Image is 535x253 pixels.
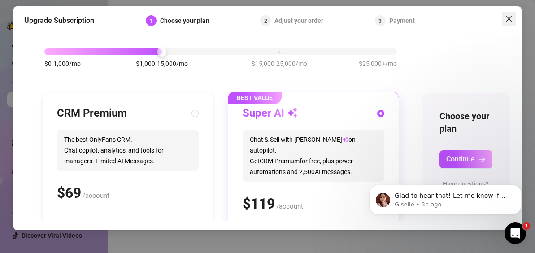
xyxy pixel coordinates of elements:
[505,222,526,244] iframe: Intercom live chat
[228,92,282,104] span: BEST VALUE
[57,130,199,171] span: The best OnlyFans CRM. Chat copilot, analytics, and tools for managers. Limited AI Messages.
[505,15,513,22] span: close
[243,130,384,182] span: Chat & Sell with [PERSON_NAME] on autopilot. Get CRM Premium for free, plus power automations and...
[149,18,152,24] span: 1
[276,202,303,210] span: /account
[523,222,530,230] span: 1
[264,18,267,24] span: 2
[274,15,329,26] div: Adjust your order
[446,155,475,163] span: Continue
[57,106,127,121] h3: CRM Premium
[136,59,188,69] span: $1,000-15,000/mo
[378,18,382,24] span: 3
[356,166,535,229] iframe: Intercom notifications message
[57,184,81,201] span: $
[243,106,298,121] h3: Super AI
[502,12,516,26] button: Close
[83,192,109,200] span: /account
[44,59,81,69] span: $0-1,000/mo
[502,15,516,22] span: Close
[160,15,215,26] div: Choose your plan
[359,59,397,69] span: $25,000+/mo
[439,110,492,135] h4: Choose your plan
[252,59,307,69] span: $15,000-25,000/mo
[439,150,492,168] button: Continuearrow-right
[24,15,94,26] h5: Upgrade Subscription
[42,28,350,36] span: Our pricing is based on creator's monthly earnings. It also affects the number of AI messages inc...
[478,156,486,163] span: arrow-right
[389,15,415,26] div: Payment
[243,195,275,212] span: $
